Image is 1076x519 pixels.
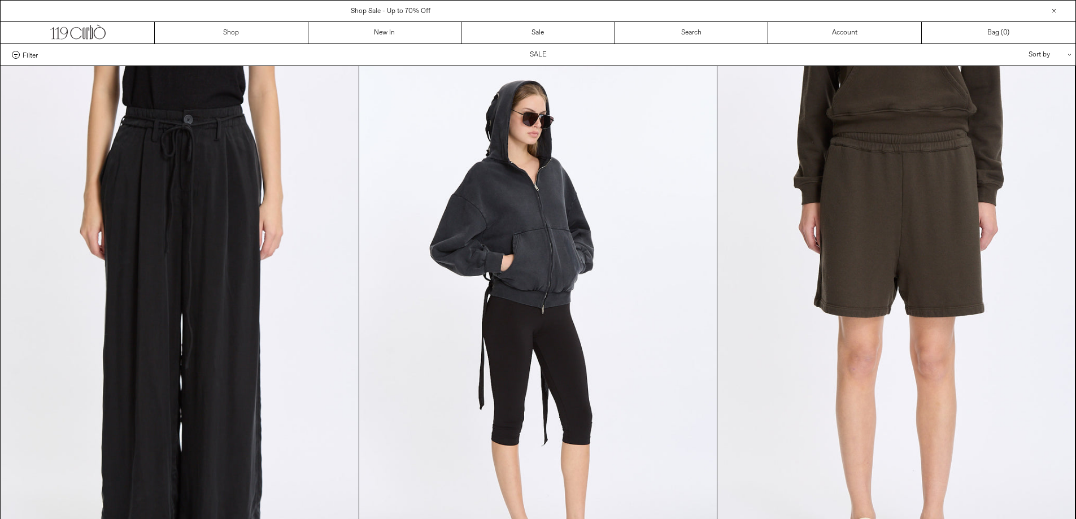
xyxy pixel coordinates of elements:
[768,22,922,43] a: Account
[1003,28,1007,37] span: 0
[615,22,769,43] a: Search
[155,22,308,43] a: Shop
[461,22,615,43] a: Sale
[23,51,38,59] span: Filter
[962,44,1064,66] div: Sort by
[922,22,1075,43] a: Bag ()
[1003,28,1009,38] span: )
[308,22,462,43] a: New In
[351,7,430,16] a: Shop Sale - Up to 70% Off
